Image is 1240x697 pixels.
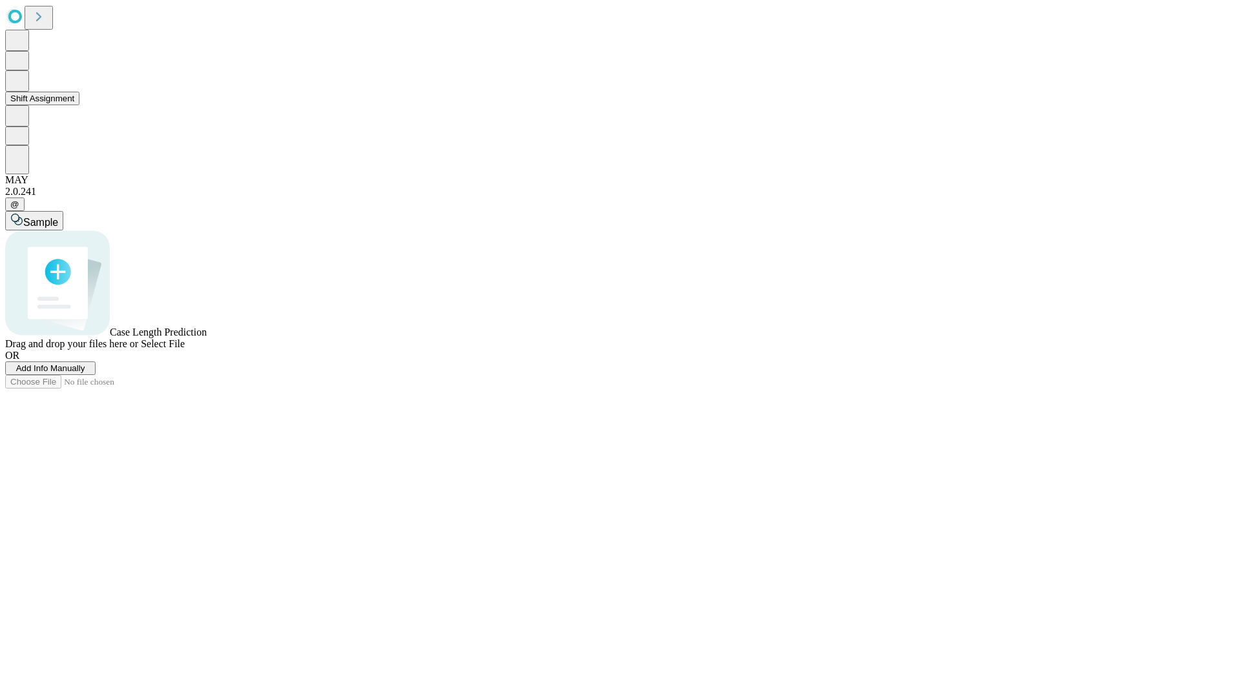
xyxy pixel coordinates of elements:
[16,363,85,373] span: Add Info Manually
[5,350,19,361] span: OR
[10,199,19,209] span: @
[23,217,58,228] span: Sample
[141,338,185,349] span: Select File
[5,361,96,375] button: Add Info Manually
[5,197,25,211] button: @
[5,211,63,230] button: Sample
[5,92,79,105] button: Shift Assignment
[5,174,1235,186] div: MAY
[5,186,1235,197] div: 2.0.241
[110,327,207,338] span: Case Length Prediction
[5,338,138,349] span: Drag and drop your files here or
